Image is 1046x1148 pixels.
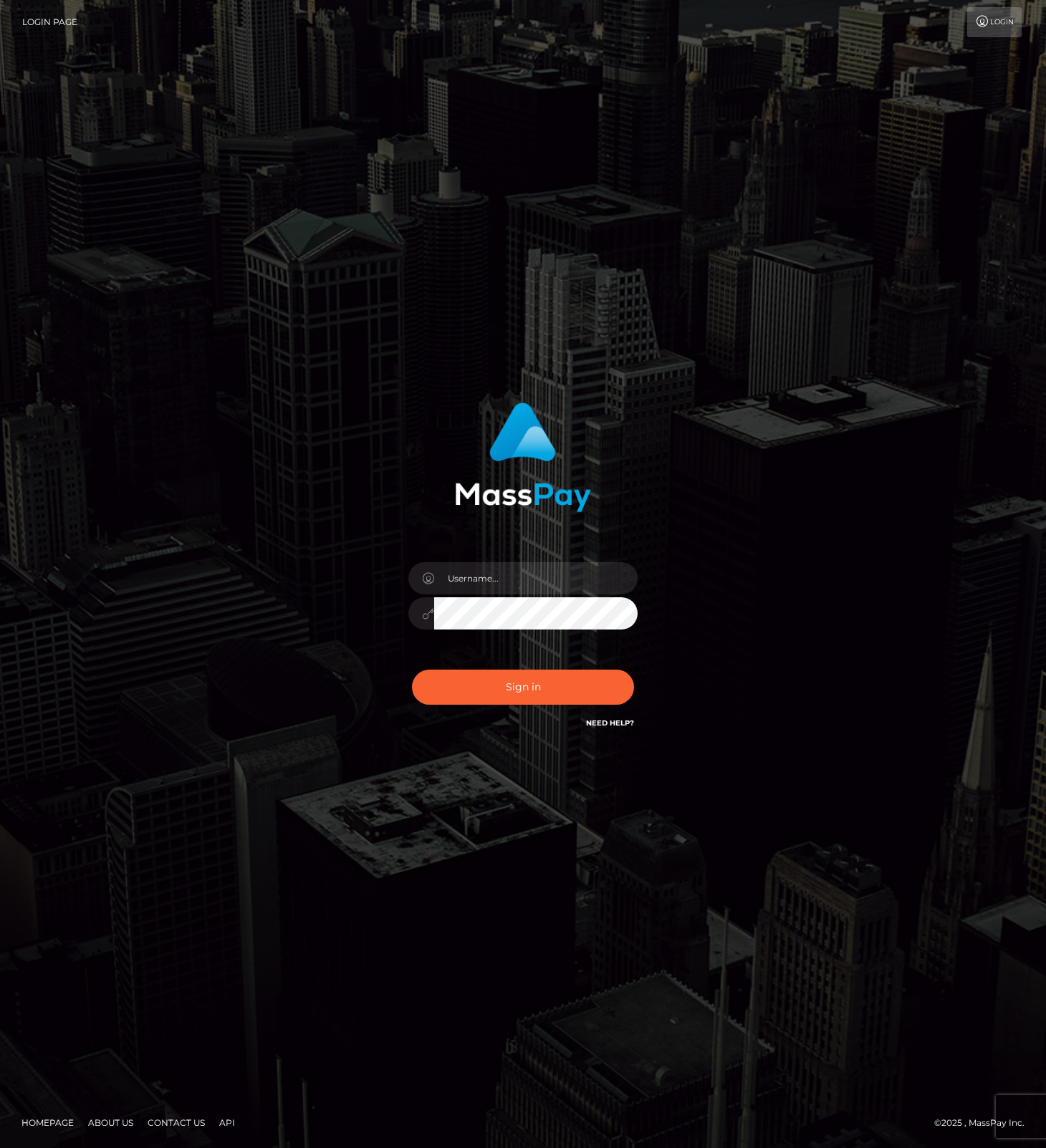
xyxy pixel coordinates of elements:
a: Homepage [16,1111,80,1134]
a: About Us [82,1111,139,1134]
input: Username... [434,562,638,594]
button: Sign in [412,670,634,705]
div: © 2025 , MassPay Inc. [934,1115,1035,1131]
img: MassPay Login [455,402,591,512]
a: Contact Us [142,1111,211,1134]
a: API [213,1111,241,1134]
a: Need Help? [586,718,634,728]
a: Login [967,7,1022,37]
a: Login Page [22,7,77,37]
